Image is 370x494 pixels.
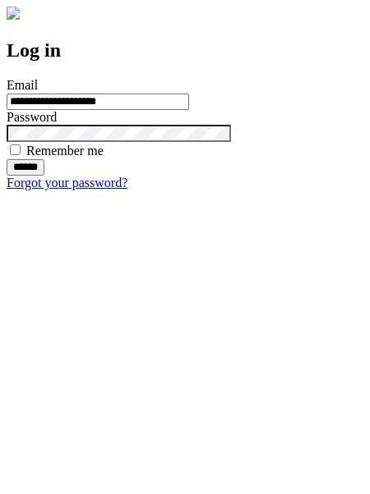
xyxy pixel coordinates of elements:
label: Remember me [26,144,104,158]
a: Forgot your password? [7,176,127,190]
img: logo-4e3dc11c47720685a147b03b5a06dd966a58ff35d612b21f08c02c0306f2b779.png [7,7,20,20]
label: Email [7,78,38,92]
h2: Log in [7,39,363,62]
label: Password [7,110,57,124]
